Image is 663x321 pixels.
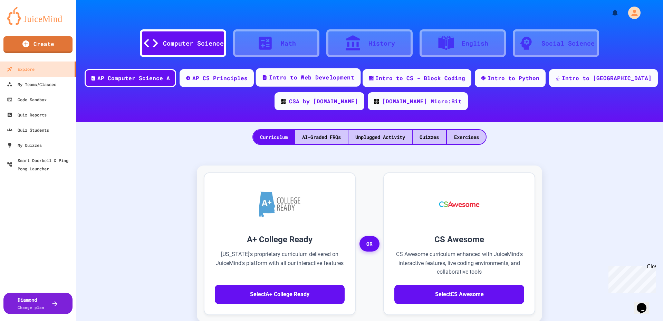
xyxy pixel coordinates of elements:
a: Create [3,36,73,53]
img: A+ College Ready [259,191,300,217]
div: Intro to CS - Block Coding [375,74,465,82]
div: AP CS Principles [192,74,248,82]
div: CSA by [DOMAIN_NAME] [289,97,358,105]
div: AP Computer Science A [97,74,170,82]
div: Chat with us now!Close [3,3,48,44]
h3: CS Awesome [394,233,524,246]
div: Intro to [GEOGRAPHIC_DATA] [562,74,652,82]
div: Math [281,39,296,48]
img: CODE_logo_RGB.png [374,99,379,104]
img: CS Awesome [432,183,487,225]
div: AI-Graded FRQs [295,130,348,144]
div: Code Sandbox [7,95,47,104]
div: My Notifications [598,7,621,19]
div: Quizzes [413,130,446,144]
div: My Account [621,5,642,21]
img: CODE_logo_RGB.png [281,99,286,104]
img: logo-orange.svg [7,7,69,25]
div: Curriculum [253,130,295,144]
div: History [368,39,395,48]
div: Computer Science [163,39,224,48]
p: CS Awesome curriculum enhanced with JuiceMind's interactive features, live coding environments, a... [394,250,524,276]
div: Explore [7,65,35,73]
span: Change plan [18,305,44,310]
div: [DOMAIN_NAME] Micro:Bit [382,97,462,105]
div: Diamond [18,296,44,311]
div: Quiz Students [7,126,49,134]
div: Smart Doorbell & Ping Pong Launcher [7,156,73,173]
p: [US_STATE]'s proprietary curriculum delivered on JuiceMind's platform with all our interactive fe... [215,250,345,276]
div: Quiz Reports [7,111,47,119]
h3: A+ College Ready [215,233,345,246]
iframe: chat widget [634,293,656,314]
span: OR [359,236,379,252]
div: Exercises [447,130,486,144]
div: English [462,39,488,48]
button: DiamondChange plan [3,293,73,314]
div: My Teams/Classes [7,80,56,88]
div: Unplugged Activity [348,130,412,144]
div: Social Science [541,39,595,48]
div: Intro to Python [488,74,539,82]
button: SelectCS Awesome [394,285,524,304]
div: My Quizzes [7,141,42,149]
div: Intro to Web Development [269,73,354,82]
button: SelectA+ College Ready [215,285,345,304]
iframe: chat widget [606,263,656,293]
